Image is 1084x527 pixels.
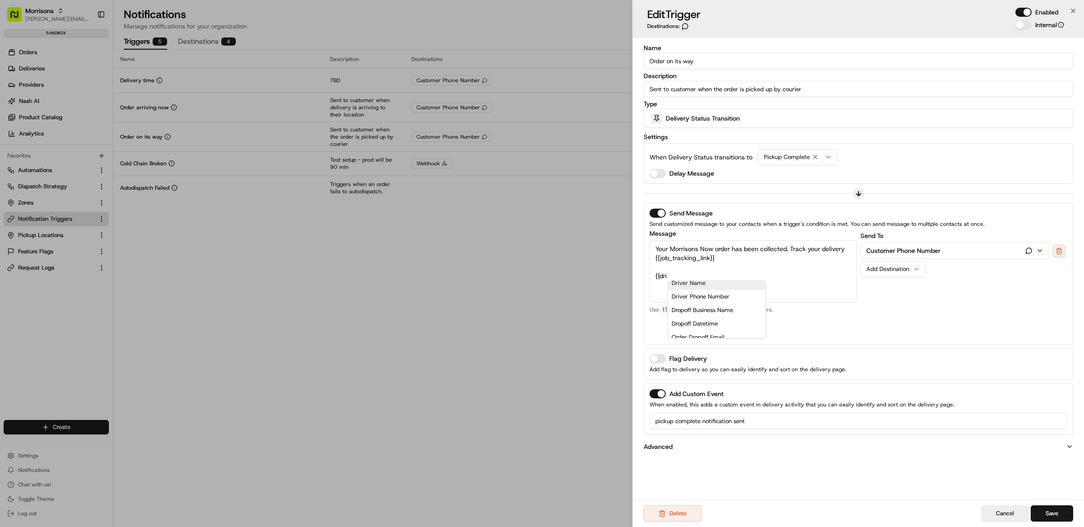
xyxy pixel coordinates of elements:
h3: Edit Trigger [647,7,701,22]
span: Knowledge Base [18,202,69,211]
div: Dropoff Datetime [668,317,766,331]
button: See all [140,116,164,126]
div: We're available if you need us! [41,95,124,103]
img: 4037041995827_4c49e92c6e3ed2e3ec13_72.png [19,86,35,103]
button: Save [1031,505,1073,522]
textarea: Your Morrisons Now order has been collected. Track your delivery {{job_tracking_link}} {{dri [649,240,857,303]
label: Internal [1035,20,1064,29]
p: Send customized message to your contacts when a trigger's condition is met. You can send message ... [649,219,1067,229]
p: Use to see the list of available parameters. [649,306,857,313]
a: 💻API Documentation [73,198,149,215]
span: Pylon [90,224,109,231]
button: Pickup Complete [758,149,838,165]
div: Driver Phone Number [668,290,766,303]
p: Advanced [644,442,673,451]
label: Send To [860,232,883,240]
span: [DATE] [80,164,98,172]
span: • [75,140,78,147]
label: Enabled [1035,8,1058,17]
input: Clear [23,58,149,68]
img: Ami Wang [9,156,23,170]
label: Message [649,230,857,237]
p: Customer Phone Number [866,246,940,255]
p: Add flag to delivery so you can easily identify and sort on the delivery page. [649,365,1067,374]
button: Advanced [644,442,1073,451]
span: Delivery Status Transition [666,114,740,123]
div: Start new chat [41,86,148,95]
label: Name [644,45,1073,51]
label: Add Custom Event [669,391,724,397]
label: Description [644,73,1073,79]
a: 📗Knowledge Base [5,198,73,215]
div: Order Dropoff Email [668,331,766,344]
button: Cancel [981,505,1029,522]
button: Delivery Status Transition [644,109,1073,128]
img: 1736555255976-a54dd68f-1ca7-489b-9aae-adbdc363a1c4 [9,86,25,103]
label: Delay Message [669,169,714,178]
label: Type [644,101,1073,107]
button: Delete [644,505,701,522]
label: Flag Delivery [669,355,707,362]
button: Internal [1058,22,1064,28]
div: 💻 [76,203,84,210]
span: [DATE] [80,140,98,147]
p: When enabled, this adds a custom event in delivery activity that you can easily identify and sort... [649,400,1067,409]
input: Enter trigger name [644,53,1073,69]
div: Destinations: [647,23,701,30]
button: Customer Phone Number [861,243,1049,259]
img: Nash [9,9,27,27]
div: Driver Name [668,276,766,290]
img: Tiffany Volk [9,131,23,146]
button: Start new chat [154,89,164,100]
label: Settings [644,133,668,141]
input: Enter custom event name [649,413,1067,429]
span: API Documentation [85,202,145,211]
input: Enter trigger description [644,81,1073,97]
div: 📗 [9,203,16,210]
div: Add Destination [866,265,913,273]
label: Send Message [669,210,713,216]
p: When Delivery Status transitions to [649,153,752,162]
span: • [75,164,78,172]
span: Pickup Complete [764,153,810,161]
span: [PERSON_NAME] [28,164,73,172]
div: Dropoff Business Name [668,303,766,317]
div: Suggestions [668,281,766,353]
div: Past conversations [9,117,58,125]
a: Powered byPylon [64,224,109,231]
p: Welcome 👋 [9,36,164,51]
span: [PERSON_NAME] [28,140,73,147]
